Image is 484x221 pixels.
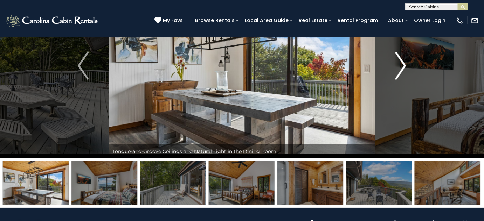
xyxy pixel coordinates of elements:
[395,52,406,80] img: arrow
[192,15,238,26] a: Browse Rentals
[3,161,69,205] img: 167104244
[71,161,137,205] img: 167104252
[456,17,464,24] img: phone-regular-white.png
[140,161,206,205] img: 167104271
[154,17,185,24] a: My Favs
[209,161,275,205] img: 167104251
[415,161,480,205] img: 167104243
[109,144,375,158] div: Tongue-and-Groove Ceilings and Natural Light in the Dining Room
[334,15,381,26] a: Rental Program
[385,15,407,26] a: About
[163,17,183,24] span: My Favs
[277,161,343,205] img: 167104258
[78,52,88,80] img: arrow
[346,161,412,205] img: 167104270
[471,17,479,24] img: mail-regular-white.png
[241,15,292,26] a: Local Area Guide
[410,15,449,26] a: Owner Login
[5,14,100,28] img: White-1-2.png
[295,15,331,26] a: Real Estate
